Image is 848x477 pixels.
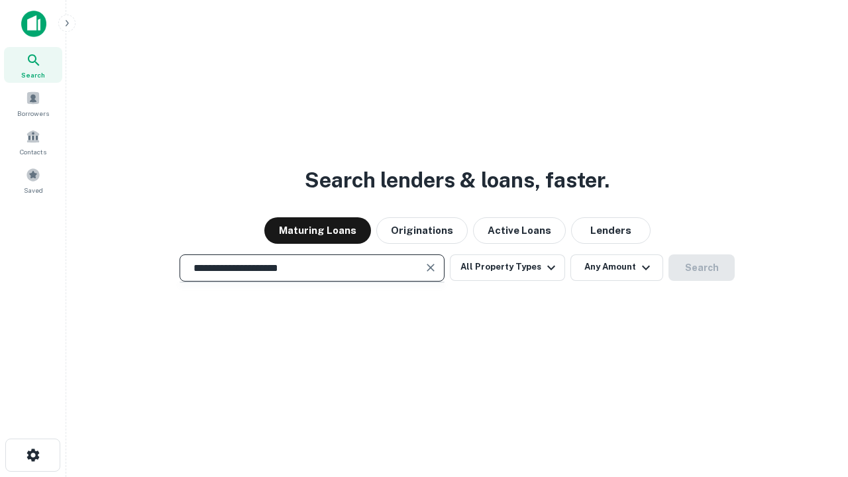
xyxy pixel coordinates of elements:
[24,185,43,195] span: Saved
[17,108,49,119] span: Borrowers
[305,164,609,196] h3: Search lenders & loans, faster.
[4,124,62,160] a: Contacts
[376,217,468,244] button: Originations
[21,11,46,37] img: capitalize-icon.png
[421,258,440,277] button: Clear
[450,254,565,281] button: All Property Types
[782,371,848,435] iframe: Chat Widget
[20,146,46,157] span: Contacts
[4,162,62,198] a: Saved
[21,70,45,80] span: Search
[570,254,663,281] button: Any Amount
[473,217,566,244] button: Active Loans
[4,47,62,83] a: Search
[264,217,371,244] button: Maturing Loans
[4,85,62,121] a: Borrowers
[571,217,651,244] button: Lenders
